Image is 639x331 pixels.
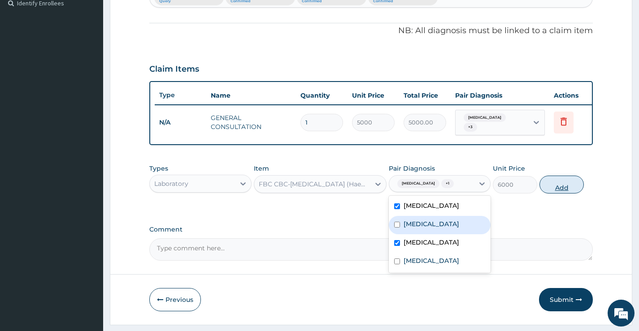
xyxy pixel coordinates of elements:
label: [MEDICAL_DATA] [404,201,459,210]
span: + 1 [441,179,454,188]
label: Types [149,165,168,172]
div: FBC CBC-[MEDICAL_DATA] (Haemogram) - [Blood] [259,180,371,189]
div: Laboratory [154,179,188,188]
button: Previous [149,288,201,311]
label: [MEDICAL_DATA] [404,256,459,265]
td: N/A [155,114,206,131]
textarea: Type your message and hit 'Enter' [4,229,171,260]
span: [MEDICAL_DATA] [397,179,439,188]
label: Comment [149,226,593,233]
button: Submit [539,288,593,311]
label: [MEDICAL_DATA] [404,238,459,247]
label: Pair Diagnosis [389,164,435,173]
span: + 3 [464,123,477,132]
label: Item [254,164,269,173]
h3: Claim Items [149,64,199,74]
label: [MEDICAL_DATA] [404,219,459,228]
p: NB: All diagnosis must be linked to a claim item [149,25,593,37]
th: Quantity [296,86,348,104]
div: Minimize live chat window [147,4,169,26]
td: GENERAL CONSULTATION [206,109,296,136]
span: [MEDICAL_DATA] [464,113,506,122]
span: We're online! [52,105,124,195]
th: Unit Price [348,86,399,104]
th: Type [155,87,206,103]
th: Actions [549,86,594,104]
button: Add [539,176,584,193]
img: d_794563401_company_1708531726252_794563401 [17,45,36,67]
label: Unit Price [493,164,525,173]
th: Total Price [399,86,451,104]
div: Chat with us now [47,50,151,62]
th: Pair Diagnosis [451,86,549,104]
th: Name [206,86,296,104]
